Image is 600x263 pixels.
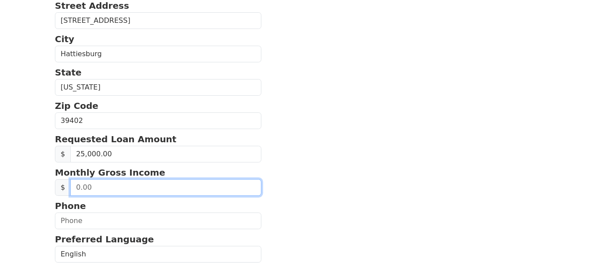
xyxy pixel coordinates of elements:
[55,0,129,11] strong: Street Address
[55,67,82,78] strong: State
[55,146,71,162] span: $
[55,101,98,111] strong: Zip Code
[55,166,261,179] p: Monthly Gross Income
[55,213,261,229] input: Phone
[55,34,74,44] strong: City
[55,134,177,144] strong: Requested Loan Amount
[55,46,261,62] input: City
[70,179,261,196] input: 0.00
[55,234,154,245] strong: Preferred Language
[55,179,71,196] span: $
[55,12,261,29] input: Street Address
[55,112,261,129] input: Zip Code
[70,146,261,162] input: 0.00
[55,201,86,211] strong: Phone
